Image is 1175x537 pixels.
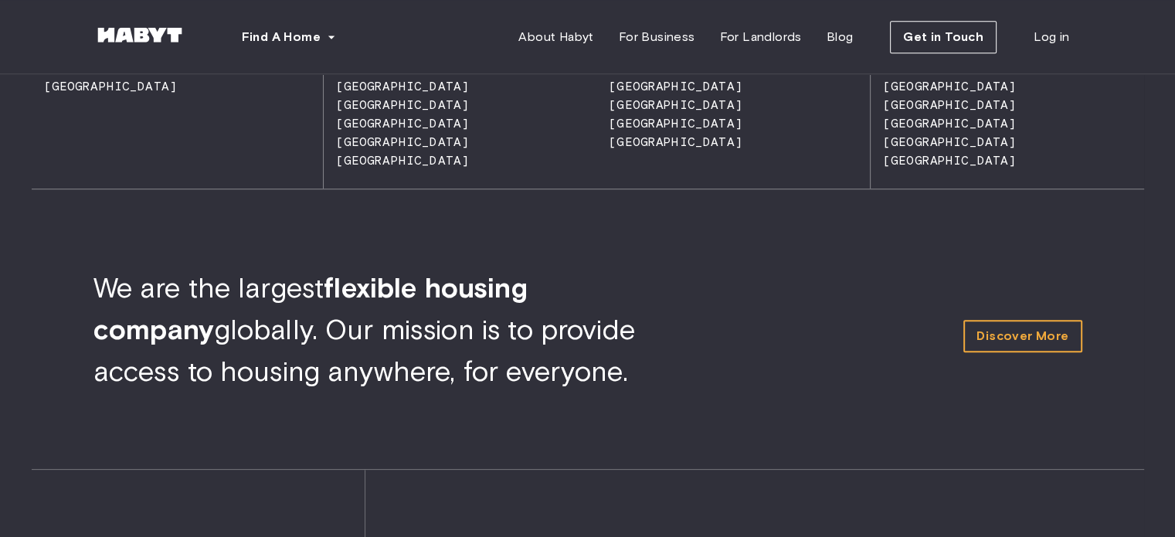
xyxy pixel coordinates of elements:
[871,116,1017,131] span: [GEOGRAPHIC_DATA]
[707,22,813,53] a: For Landlords
[324,97,470,112] span: [GEOGRAPHIC_DATA]
[596,79,742,93] span: [GEOGRAPHIC_DATA]
[324,116,470,131] span: [GEOGRAPHIC_DATA]
[871,97,1017,112] span: [GEOGRAPHIC_DATA]
[324,153,470,168] span: [GEOGRAPHIC_DATA]
[324,134,470,149] span: [GEOGRAPHIC_DATA]
[93,270,635,388] span: We are the largest globally. Our mission is to provide access to housing anywhere, for everyone.
[890,21,997,53] button: Get in Touch
[506,22,606,53] a: About Habyt
[814,22,866,53] a: Blog
[596,134,742,149] span: [GEOGRAPHIC_DATA]
[871,153,1017,168] span: [GEOGRAPHIC_DATA]
[976,327,1068,345] span: Discover More
[229,22,348,53] button: Find A Home
[32,79,178,93] span: [GEOGRAPHIC_DATA]
[242,28,321,46] span: Find A Home
[903,28,983,46] span: Get in Touch
[827,28,854,46] span: Blog
[619,28,695,46] span: For Business
[596,116,742,131] span: [GEOGRAPHIC_DATA]
[871,134,1017,149] span: [GEOGRAPHIC_DATA]
[596,97,742,112] span: [GEOGRAPHIC_DATA]
[324,79,470,93] span: [GEOGRAPHIC_DATA]
[93,27,186,42] img: Habyt
[719,28,801,46] span: For Landlords
[518,28,593,46] span: About Habyt
[963,320,1082,352] a: Discover More
[871,79,1017,93] span: [GEOGRAPHIC_DATA]
[606,22,708,53] a: For Business
[1034,28,1069,46] span: Log in
[1021,22,1082,53] a: Log in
